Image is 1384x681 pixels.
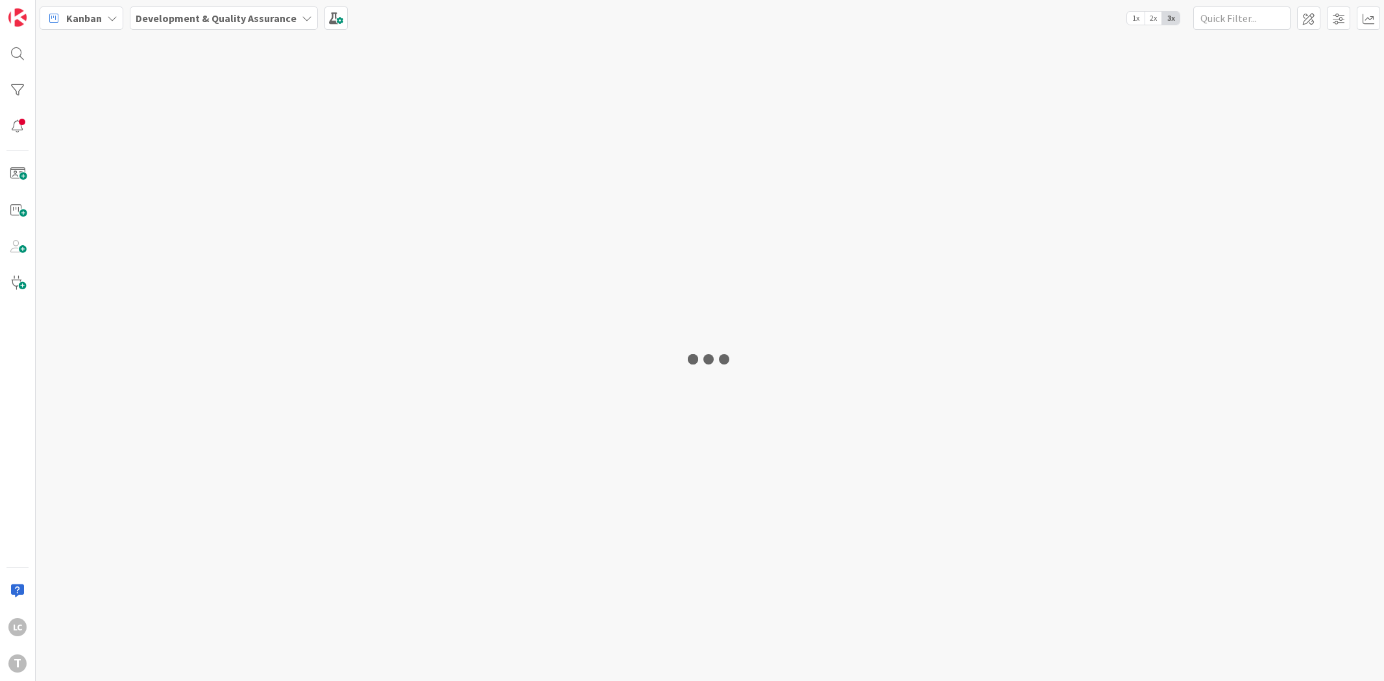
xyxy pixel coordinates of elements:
img: Visit kanbanzone.com [8,8,27,27]
input: Quick Filter... [1193,6,1291,30]
b: Development & Quality Assurance [136,12,297,25]
div: T [8,654,27,673]
div: LC [8,618,27,636]
span: 2x [1145,12,1162,25]
span: 1x [1127,12,1145,25]
span: Kanban [66,10,102,26]
span: 3x [1162,12,1180,25]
